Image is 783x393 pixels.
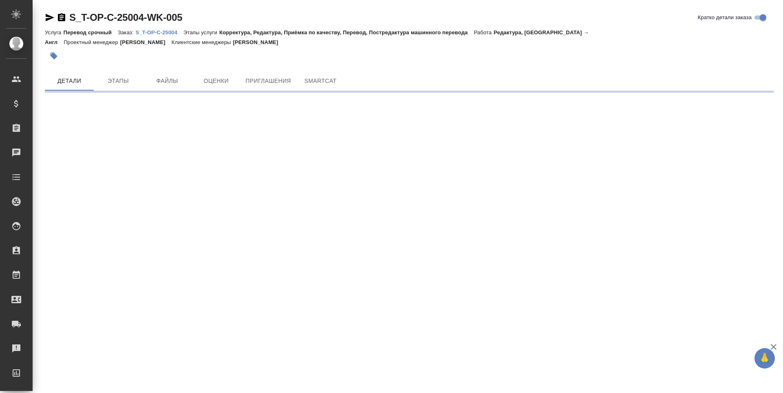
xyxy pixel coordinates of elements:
[118,29,135,36] p: Заказ:
[474,29,494,36] p: Работа
[246,76,291,86] span: Приглашения
[301,76,340,86] span: SmartCat
[184,29,219,36] p: Этапы услуги
[99,76,138,86] span: Этапы
[64,39,120,45] p: Проектный менеджер
[63,29,118,36] p: Перевод срочный
[50,76,89,86] span: Детали
[197,76,236,86] span: Оценки
[45,13,55,22] button: Скопировать ссылку для ЯМессенджера
[45,29,63,36] p: Услуга
[135,29,183,36] a: S_T-OP-C-25004
[172,39,233,45] p: Клиентские менеджеры
[45,47,63,65] button: Добавить тэг
[219,29,474,36] p: Корректура, Редактура, Приёмка по качеству, Перевод, Постредактура машинного перевода
[57,13,66,22] button: Скопировать ссылку
[120,39,172,45] p: [PERSON_NAME]
[148,76,187,86] span: Файлы
[233,39,284,45] p: [PERSON_NAME]
[69,12,182,23] a: S_T-OP-C-25004-WK-005
[754,348,775,369] button: 🙏
[758,350,772,367] span: 🙏
[698,13,752,22] span: Кратко детали заказа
